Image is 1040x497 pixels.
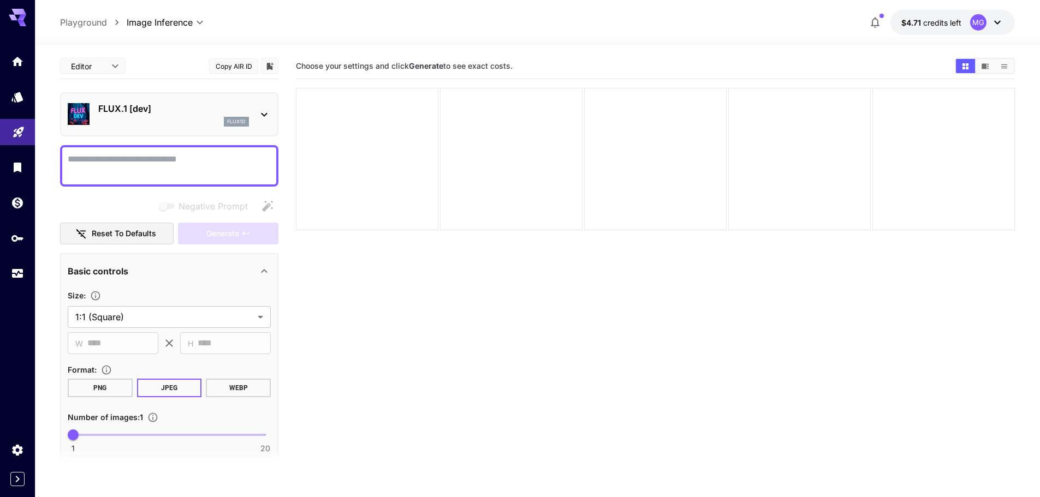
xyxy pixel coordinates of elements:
div: Usage [11,267,24,280]
p: Basic controls [68,265,128,278]
button: Show media in video view [976,59,995,73]
b: Generate [409,61,443,70]
button: Show media in grid view [956,59,975,73]
button: Show media in list view [995,59,1014,73]
div: Models [11,90,24,104]
div: Show media in grid viewShow media in video viewShow media in list view [955,58,1015,74]
button: $4.7098MG [890,10,1015,35]
span: 1:1 (Square) [75,310,253,324]
span: 20 [260,443,270,454]
nav: breadcrumb [60,16,127,29]
a: Playground [60,16,107,29]
span: W [75,337,83,350]
div: Wallet [11,196,24,209]
div: Playground [12,122,25,135]
span: credits left [923,18,961,27]
button: Copy AIR ID [209,58,258,74]
div: Basic controls [68,258,271,284]
span: Negative Prompt [179,200,248,213]
div: MG [970,14,986,31]
div: FLUX.1 [dev]flux1d [68,98,271,131]
span: H [188,337,193,350]
span: Format : [68,365,97,374]
span: Editor [71,61,105,72]
div: $4.7098 [901,17,961,28]
span: Image Inference [127,16,193,29]
button: JPEG [137,379,202,397]
span: Size : [68,291,86,300]
button: PNG [68,379,133,397]
button: Add to library [265,59,275,73]
span: Negative prompts are not compatible with the selected model. [157,199,257,213]
span: Number of images : 1 [68,412,143,422]
button: Specify how many images to generate in a single request. Each image generation will be charged se... [143,412,163,423]
span: $4.71 [901,18,923,27]
div: Library [11,160,24,174]
button: Adjust the dimensions of the generated image by specifying its width and height in pixels, or sel... [86,290,105,301]
span: Choose your settings and click to see exact costs. [296,61,513,70]
button: Reset to defaults [60,223,174,245]
p: FLUX.1 [dev] [98,102,249,115]
button: Choose the file format for the output image. [97,364,116,375]
div: Home [11,55,24,68]
p: flux1d [227,118,246,125]
div: Settings [11,443,24,457]
button: Expand sidebar [10,472,25,486]
button: WEBP [206,379,271,397]
div: API Keys [11,231,24,245]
